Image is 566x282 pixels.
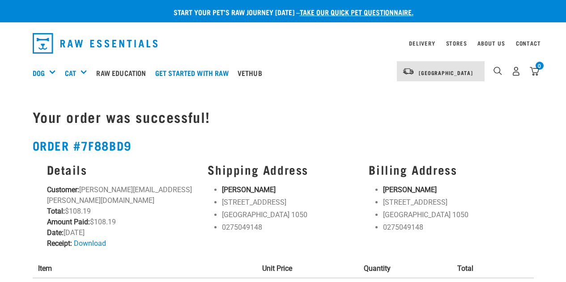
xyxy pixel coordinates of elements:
a: Delivery [409,42,435,45]
a: About Us [477,42,505,45]
h3: Billing Address [369,163,519,177]
li: 0275049148 [383,222,519,233]
a: Download [74,239,106,248]
a: Vethub [235,55,269,91]
strong: Customer: [47,185,79,194]
img: van-moving.png [402,67,414,76]
img: home-icon@2x.png [530,67,539,76]
li: [STREET_ADDRESS] [222,197,358,208]
strong: Date: [47,228,64,237]
div: 0 [536,62,544,70]
img: Raw Essentials Logo [33,33,158,54]
h3: Shipping Address [208,163,358,177]
a: Get started with Raw [153,55,235,91]
img: home-icon-1@2x.png [494,67,502,75]
li: 0275049148 [222,222,358,233]
a: Contact [516,42,541,45]
a: Stores [446,42,467,45]
th: Item [33,260,257,278]
strong: Total: [47,207,65,215]
li: [GEOGRAPHIC_DATA] 1050 [222,210,358,220]
h2: Order #7f88bd9 [33,139,534,152]
a: take our quick pet questionnaire. [300,10,413,14]
h1: Your order was successful! [33,109,534,125]
a: Cat [65,67,76,78]
strong: Receipt: [47,239,72,248]
a: Dog [33,67,45,78]
li: [STREET_ADDRESS] [383,197,519,208]
h3: Details [47,163,197,177]
th: Total [452,260,533,278]
th: Quantity [358,260,452,278]
nav: dropdown navigation [26,29,541,57]
strong: [PERSON_NAME] [383,185,437,194]
strong: Amount Paid: [47,218,90,226]
li: [GEOGRAPHIC_DATA] 1050 [383,210,519,220]
span: [GEOGRAPHIC_DATA] [419,71,473,74]
strong: [PERSON_NAME] [222,185,276,194]
th: Unit Price [257,260,358,278]
a: Raw Education [94,55,153,91]
div: [PERSON_NAME][EMAIL_ADDRESS][PERSON_NAME][DOMAIN_NAME] $108.19 $108.19 [DATE] [42,157,203,254]
img: user.png [511,67,521,76]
